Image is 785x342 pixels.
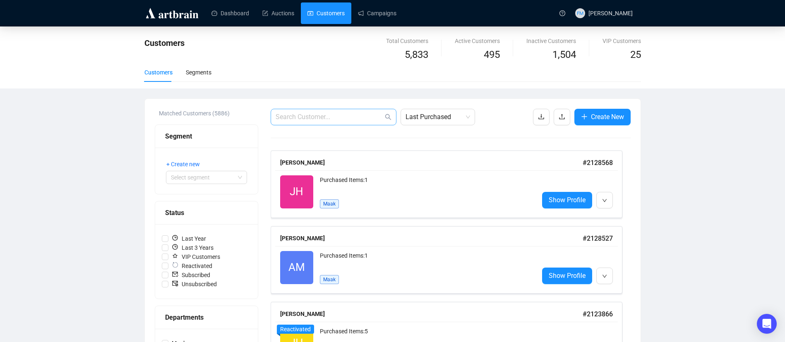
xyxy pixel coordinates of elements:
span: 1,504 [552,47,576,63]
a: Dashboard [211,2,249,24]
div: Segment [165,131,248,141]
span: 25 [630,49,641,60]
div: Status [165,208,248,218]
span: + Create new [166,160,200,169]
div: Purchased Items: 1 [320,175,532,192]
div: Customers [144,68,173,77]
span: Show Profile [549,270,586,281]
span: Reactivated [168,261,216,270]
span: Customers [144,38,185,48]
a: Campaigns [358,2,396,24]
span: question-circle [559,10,565,16]
div: [PERSON_NAME] [280,309,583,318]
span: Reactivated [280,326,311,332]
span: JH [290,183,303,200]
span: plus [581,113,588,120]
div: [PERSON_NAME] [280,234,583,243]
span: upload [559,113,565,120]
span: # 2128568 [583,159,613,167]
span: search [385,114,391,120]
span: Last 3 Years [168,243,217,252]
div: Open Intercom Messenger [757,314,777,334]
div: [PERSON_NAME] [280,158,583,167]
span: download [538,113,545,120]
span: Maak [320,199,339,208]
span: VIP Customers [168,252,223,261]
a: Auctions [262,2,294,24]
span: down [602,198,607,203]
img: logo [144,7,200,20]
a: Show Profile [542,192,592,208]
span: AM [288,259,305,276]
span: # 2123866 [583,310,613,318]
span: [PERSON_NAME] [588,10,633,17]
button: + Create new [166,158,206,171]
span: Show Profile [549,195,586,205]
div: Inactive Customers [526,36,576,45]
div: Active Customers [455,36,500,45]
span: Unsubscribed [168,280,220,289]
span: # 2128527 [583,234,613,242]
span: 5,833 [405,47,428,63]
span: Subscribed [168,270,214,280]
a: Show Profile [542,268,592,284]
span: down [602,274,607,279]
div: VIP Customers [603,36,641,45]
span: Last Purchased [406,109,470,125]
div: Purchased Items: 1 [320,251,532,268]
div: Segments [186,68,211,77]
div: Matched Customers (5886) [159,109,258,118]
button: Create New [574,109,631,125]
span: 495 [484,49,500,60]
a: [PERSON_NAME]#2128568JHPurchased Items:1MaakShow Profile [271,151,631,218]
div: Total Customers [386,36,428,45]
a: [PERSON_NAME]#2128527AMPurchased Items:1MaakShow Profile [271,226,631,294]
div: Departments [165,312,248,323]
input: Search Customer... [276,112,383,122]
span: Create New [591,112,624,122]
a: Customers [307,2,345,24]
span: Last Year [168,234,209,243]
span: Maak [320,275,339,284]
span: FM [576,9,583,17]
